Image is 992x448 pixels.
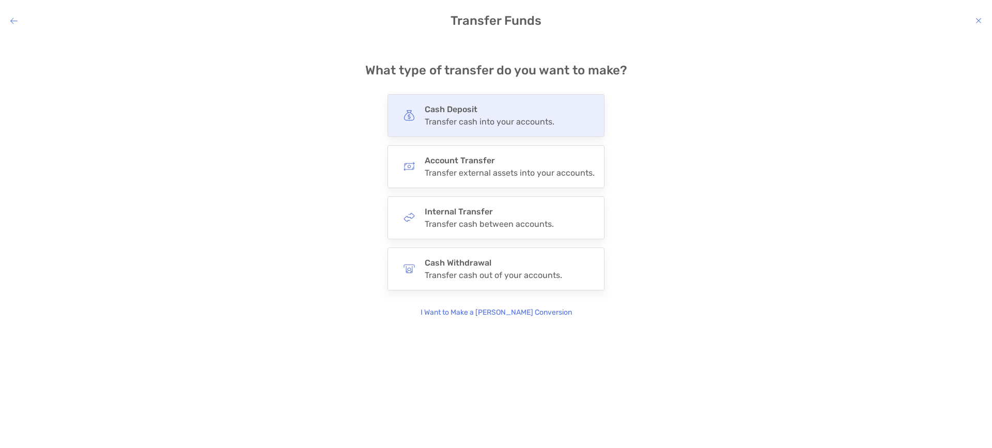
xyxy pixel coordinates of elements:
h4: What type of transfer do you want to make? [365,63,627,78]
h4: Cash Deposit [425,104,554,114]
img: button icon [404,212,415,223]
img: button icon [404,161,415,172]
img: button icon [404,263,415,274]
h4: Internal Transfer [425,207,554,217]
div: Transfer cash into your accounts. [425,117,554,127]
h4: Account Transfer [425,156,595,165]
img: button icon [404,110,415,121]
h4: Cash Withdrawal [425,258,562,268]
div: Transfer cash between accounts. [425,219,554,229]
div: Transfer cash out of your accounts. [425,270,562,280]
p: I Want to Make a [PERSON_NAME] Conversion [421,307,572,318]
div: Transfer external assets into your accounts. [425,168,595,178]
